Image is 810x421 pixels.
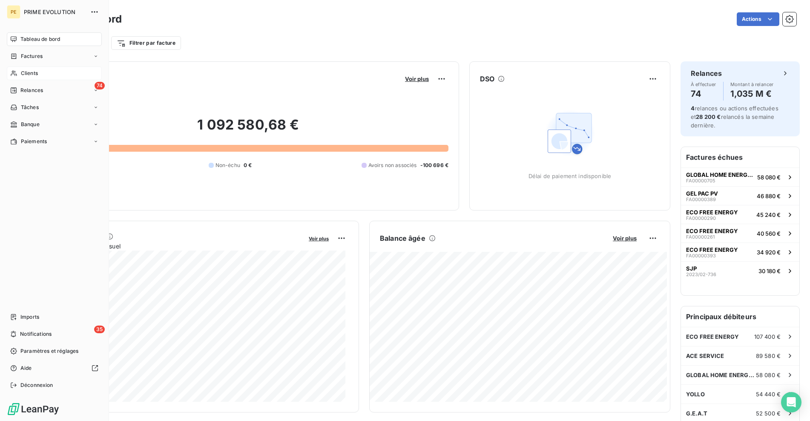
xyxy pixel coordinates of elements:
[543,106,597,161] img: Empty state
[757,249,781,256] span: 34 920 €
[691,105,695,112] span: 4
[7,361,102,375] a: Aide
[21,121,40,128] span: Banque
[696,113,721,120] span: 28 200 €
[20,330,52,338] span: Notifications
[402,75,431,83] button: Voir plus
[681,205,799,224] button: ECO FREE ENERGYFA0000029045 240 €
[681,261,799,280] button: SJP2023/02-73630 180 €
[756,391,781,398] span: 54 440 €
[686,372,756,378] span: GLOBAL HOME ENERGY - BHM ECO
[21,69,38,77] span: Clients
[21,138,47,145] span: Paiements
[681,224,799,242] button: ECO FREE ENERGYFA0000026140 560 €
[681,167,799,186] button: GLOBAL HOME ENERGY - BHM ECOFA0000070558 080 €
[730,87,774,101] h4: 1,035 M €
[95,82,105,89] span: 74
[686,216,716,221] span: FA00000290
[681,306,799,327] h6: Principaux débiteurs
[756,372,781,378] span: 58 080 €
[368,161,417,169] span: Avoirs non associés
[681,242,799,261] button: ECO FREE ENERGYFA0000039334 920 €
[686,228,738,234] span: ECO FREE ENERGY
[21,52,43,60] span: Factures
[757,193,781,199] span: 46 880 €
[7,402,60,416] img: Logo LeanPay
[529,173,612,179] span: Délai de paiement indisponible
[686,253,716,258] span: FA00000393
[24,9,85,15] span: PRIME EVOLUTION
[686,272,716,277] span: 2023/02-736
[20,87,43,94] span: Relances
[686,209,738,216] span: ECO FREE ENERGY
[686,178,715,183] span: FA00000705
[686,333,739,340] span: ECO FREE ENERGY
[758,268,781,274] span: 30 180 €
[306,234,331,242] button: Voir plus
[686,234,715,239] span: FA00000261
[111,36,181,50] button: Filtrer par facture
[686,265,697,272] span: SJP
[757,174,781,181] span: 58 080 €
[730,82,774,87] span: Montant à relancer
[405,75,429,82] span: Voir plus
[94,326,105,333] span: 35
[686,197,716,202] span: FA00000389
[737,12,779,26] button: Actions
[686,391,705,398] span: YOLLO
[681,147,799,167] h6: Factures échues
[756,352,781,359] span: 89 580 €
[20,313,39,321] span: Imports
[754,333,781,340] span: 107 400 €
[686,246,738,253] span: ECO FREE ENERGY
[244,161,252,169] span: 0 €
[613,235,637,242] span: Voir plus
[691,105,778,129] span: relances ou actions effectuées et relancés la semaine dernière.
[7,5,20,19] div: PE
[757,230,781,237] span: 40 560 €
[686,352,724,359] span: ACE SERVICE
[20,347,78,355] span: Paramètres et réglages
[420,161,449,169] span: -100 696 €
[691,82,716,87] span: À effectuer
[48,116,448,142] h2: 1 092 580,68 €
[691,68,722,78] h6: Relances
[756,211,781,218] span: 45 240 €
[48,242,303,251] span: Chiffre d'affaires mensuel
[686,410,707,417] span: G.E.A.T
[21,104,39,111] span: Tâches
[686,190,718,197] span: GEL PAC PV
[480,74,494,84] h6: DSO
[756,410,781,417] span: 52 500 €
[309,236,329,242] span: Voir plus
[691,87,716,101] h4: 74
[781,392,801,412] div: Open Intercom Messenger
[20,364,32,372] span: Aide
[20,381,53,389] span: Déconnexion
[20,35,60,43] span: Tableau de bord
[686,171,754,178] span: GLOBAL HOME ENERGY - BHM ECO
[215,161,240,169] span: Non-échu
[380,233,425,243] h6: Balance âgée
[610,234,639,242] button: Voir plus
[681,186,799,205] button: GEL PAC PVFA0000038946 880 €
